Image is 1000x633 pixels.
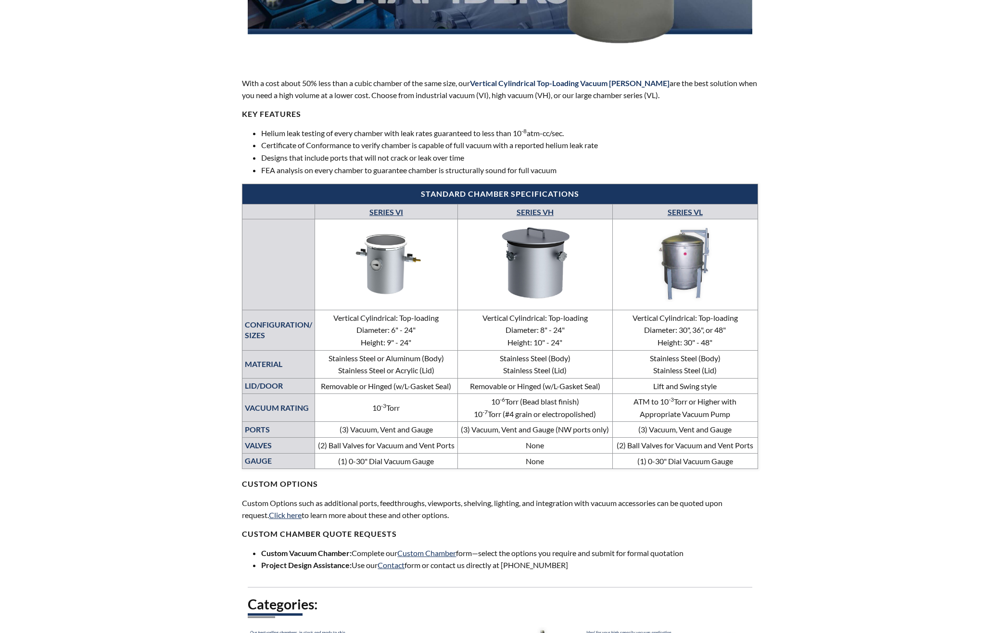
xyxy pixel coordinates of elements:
td: Vertical Cylindrical: Top-loading Diameter: 30", 36", or 48" Height: 30" - 48" [613,310,758,350]
h4: Standard Chamber Specifications [247,189,752,199]
td: Vertical Cylindrical: Top-loading Diameter: 8" - 24" Height: 10" - 24" [457,310,612,350]
a: SERIES VI [369,207,403,216]
a: Contact [378,560,405,570]
th: VACUUM RATING [242,394,315,422]
sup: -8 [521,127,527,135]
h2: Categories: [248,595,752,613]
h4: CUSTOM OPTIONS [242,469,758,489]
td: Stainless Steel (Body) Stainless Steel (Lid) [457,350,612,378]
th: PORTS [242,422,315,438]
td: ATM to 10 Torr or Higher with Appropriate Vacuum Pump [613,394,758,422]
sup: -7 [482,408,488,416]
td: 10 Torr [315,394,457,422]
th: MATERIAL [242,350,315,378]
th: CONFIGURATION/ SIZES [242,310,315,350]
th: VALVES [242,438,315,454]
td: (2) Ball Valves for Vacuum and Vent Ports [315,438,457,454]
td: Lift and Swing style [613,378,758,394]
a: SERIES VH [517,207,554,216]
td: (3) Vacuum, Vent and Gauge [315,422,457,438]
td: (3) Vacuum, Vent and Gauge (NW ports only) [457,422,612,438]
strong: Custom Vacuum Chamber: [261,548,352,557]
sup: -3 [381,402,386,409]
td: (2) Ball Valves for Vacuum and Vent Ports [613,438,758,454]
sup: -6 [500,396,505,403]
li: FEA analysis on every chamber to guarantee chamber is structurally sound for full vacuum [261,164,758,177]
p: With a cost about 50% less than a cubic chamber of the same size, our are the best solution when ... [242,77,758,101]
td: None [457,438,612,454]
a: Custom Chamber [397,548,456,557]
sup: -3 [669,396,674,403]
th: GAUGE [242,453,315,469]
td: (1) 0-30" Dial Vacuum Gauge [315,453,457,469]
td: None [457,453,612,469]
li: Certificate of Conformance to verify chamber is capable of full vacuum with a reported helium lea... [261,139,758,152]
a: SERIES VL [668,207,703,216]
li: Designs that include ports that will not crack or leak over time [261,152,758,164]
td: 10 Torr (Bead blast finish) 10 Torr (#4 grain or electropolished) [457,394,612,422]
img: Series CC—Cube Chambers [317,225,455,302]
td: (3) Vacuum, Vent and Gauge [613,422,758,438]
a: Click here [269,510,302,519]
span: Vertical Cylindrical Top-Loading Vacuum [PERSON_NAME] [470,78,670,88]
li: Helium leak testing of every chamber with leak rates guaranteed to less than 10 atm-cc/sec. [261,127,758,139]
td: Removable or Hinged (w/L-Gasket Seal) [457,378,612,394]
td: Removable or Hinged (w/L-Gasket Seal) [315,378,457,394]
td: Stainless Steel (Body) Stainless Steel (Lid) [613,350,758,378]
td: Vertical Cylindrical: Top-loading Diameter: 6" - 24" Height: 9" - 24" [315,310,457,350]
li: Use our form or contact us directly at [PHONE_NUMBER] [261,559,758,571]
th: LID/DOOR [242,378,315,394]
td: (1) 0-30" Dial Vacuum Gauge [613,453,758,469]
h4: KEY FEATURES [242,109,758,119]
p: Custom Options such as additional ports, feedthroughs, viewports, shelving, lighting, and integra... [242,497,758,521]
strong: Project Design Assistance: [261,560,352,570]
h4: Custom chamber QUOTe requests [242,529,758,539]
td: Stainless Steel or Aluminum (Body) Stainless Steel or Acrylic (Lid) [315,350,457,378]
li: Complete our form—select the options you require and submit for formal quotation [261,547,758,559]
